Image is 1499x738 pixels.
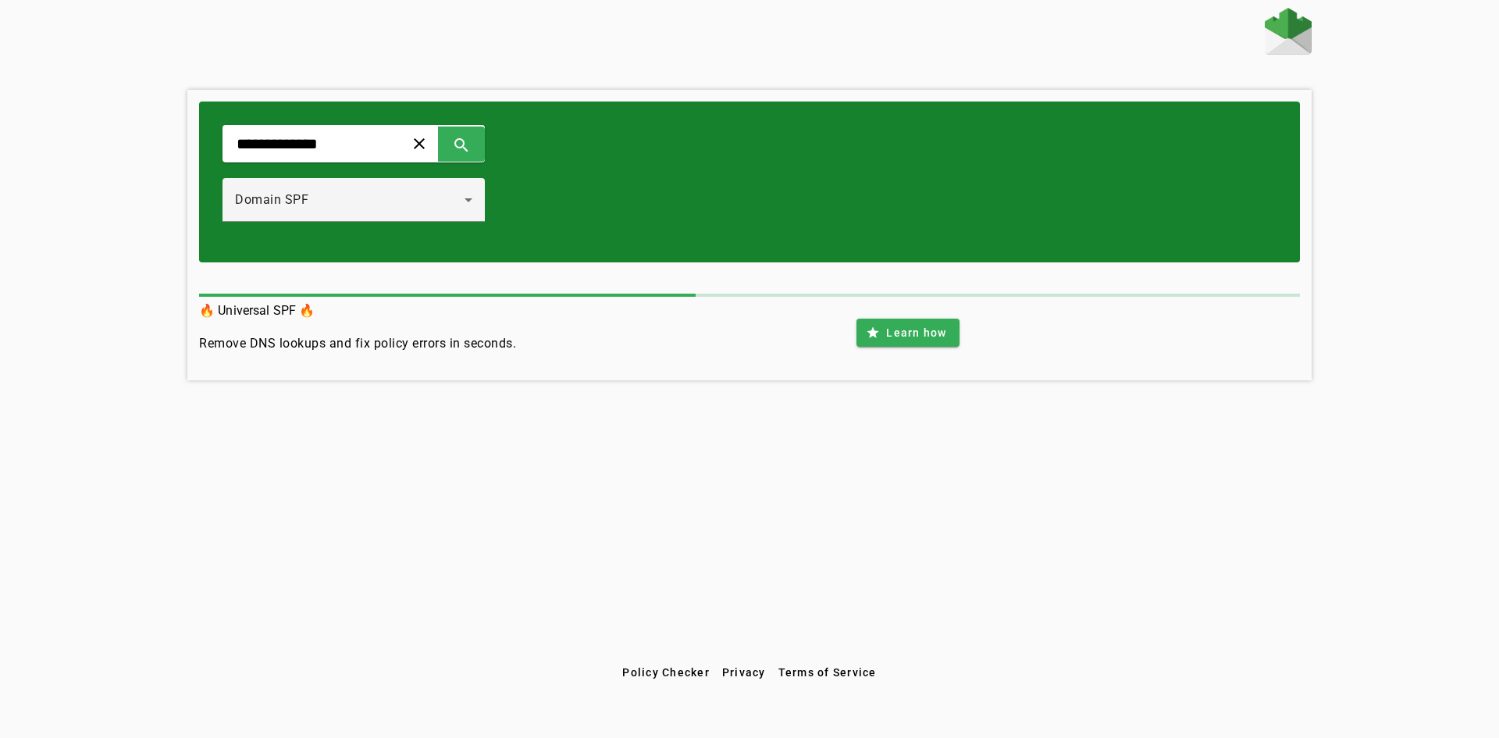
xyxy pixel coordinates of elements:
[235,192,308,207] span: Domain SPF
[616,658,716,686] button: Policy Checker
[716,658,772,686] button: Privacy
[772,658,883,686] button: Terms of Service
[722,666,766,679] span: Privacy
[856,319,959,347] button: Learn how
[199,334,516,353] h4: Remove DNS lookups and fix policy errors in seconds.
[886,325,946,340] span: Learn how
[199,300,516,322] h3: 🔥 Universal SPF 🔥
[1265,8,1312,55] img: Fraudmarc Logo
[778,666,877,679] span: Terms of Service
[622,666,710,679] span: Policy Checker
[1265,8,1312,59] a: Home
